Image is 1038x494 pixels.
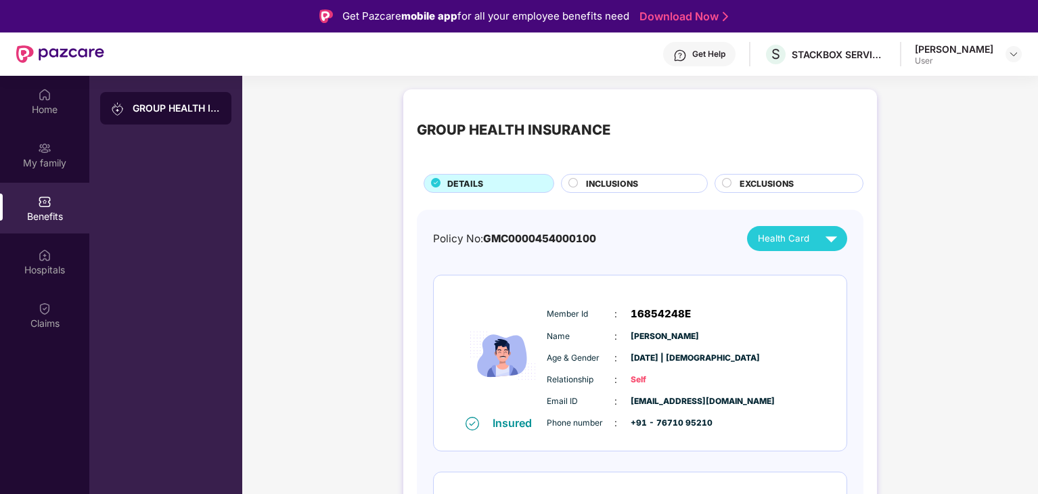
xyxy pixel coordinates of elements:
img: svg+xml;base64,PHN2ZyB4bWxucz0iaHR0cDovL3d3dy53My5vcmcvMjAwMC9zdmciIHZpZXdCb3g9IjAgMCAyNCAyNCIgd2... [819,227,843,250]
span: Email ID [547,395,614,408]
span: EXCLUSIONS [740,177,794,190]
div: Get Help [692,49,725,60]
span: [PERSON_NAME] [631,330,698,343]
div: Insured [493,416,540,430]
span: Self [631,374,698,386]
span: GMC0000454000100 [483,232,596,245]
span: +91 - 76710 95210 [631,417,698,430]
img: svg+xml;base64,PHN2ZyBpZD0iQmVuZWZpdHMiIHhtbG5zPSJodHRwOi8vd3d3LnczLm9yZy8yMDAwL3N2ZyIgd2lkdGg9Ij... [38,195,51,208]
img: Logo [319,9,333,23]
span: : [614,329,617,344]
img: svg+xml;base64,PHN2ZyBpZD0iQ2xhaW0iIHhtbG5zPSJodHRwOi8vd3d3LnczLm9yZy8yMDAwL3N2ZyIgd2lkdGg9IjIwIi... [38,302,51,315]
img: New Pazcare Logo [16,45,104,63]
img: svg+xml;base64,PHN2ZyB4bWxucz0iaHR0cDovL3d3dy53My5vcmcvMjAwMC9zdmciIHdpZHRoPSIxNiIgaGVpZ2h0PSIxNi... [466,417,479,430]
span: DETAILS [447,177,483,190]
a: Download Now [639,9,724,24]
span: Health Card [758,231,809,246]
strong: mobile app [401,9,457,22]
div: Get Pazcare for all your employee benefits need [342,8,629,24]
div: GROUP HEALTH INSURANCE [417,119,610,141]
span: : [614,416,617,430]
span: Name [547,330,614,343]
img: svg+xml;base64,PHN2ZyB3aWR0aD0iMjAiIGhlaWdodD0iMjAiIHZpZXdCb3g9IjAgMCAyMCAyMCIgZmlsbD0ibm9uZSIgeG... [38,141,51,155]
div: User [915,55,993,66]
img: svg+xml;base64,PHN2ZyBpZD0iSG9zcGl0YWxzIiB4bWxucz0iaHR0cDovL3d3dy53My5vcmcvMjAwMC9zdmciIHdpZHRoPS... [38,248,51,262]
span: Member Id [547,308,614,321]
span: : [614,351,617,365]
span: : [614,394,617,409]
span: : [614,307,617,321]
img: svg+xml;base64,PHN2ZyBpZD0iSGVscC0zMngzMiIgeG1sbnM9Imh0dHA6Ly93d3cudzMub3JnLzIwMDAvc3ZnIiB3aWR0aD... [673,49,687,62]
span: Phone number [547,417,614,430]
div: STACKBOX SERVICES PRIVATE LIMITED [792,48,886,61]
img: Stroke [723,9,728,24]
span: [EMAIL_ADDRESS][DOMAIN_NAME] [631,395,698,408]
img: icon [462,296,543,416]
span: [DATE] | [DEMOGRAPHIC_DATA] [631,352,698,365]
img: svg+xml;base64,PHN2ZyBpZD0iSG9tZSIgeG1sbnM9Imh0dHA6Ly93d3cudzMub3JnLzIwMDAvc3ZnIiB3aWR0aD0iMjAiIG... [38,88,51,102]
img: svg+xml;base64,PHN2ZyBpZD0iRHJvcGRvd24tMzJ4MzIiIHhtbG5zPSJodHRwOi8vd3d3LnczLm9yZy8yMDAwL3N2ZyIgd2... [1008,49,1019,60]
button: Health Card [747,226,847,251]
img: svg+xml;base64,PHN2ZyB3aWR0aD0iMjAiIGhlaWdodD0iMjAiIHZpZXdCb3g9IjAgMCAyMCAyMCIgZmlsbD0ibm9uZSIgeG... [111,102,125,116]
span: : [614,372,617,387]
div: GROUP HEALTH INSURANCE [133,102,221,115]
div: Policy No: [433,231,596,247]
span: INCLUSIONS [586,177,638,190]
span: 16854248E [631,306,691,322]
span: S [771,46,780,62]
div: [PERSON_NAME] [915,43,993,55]
span: Relationship [547,374,614,386]
span: Age & Gender [547,352,614,365]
